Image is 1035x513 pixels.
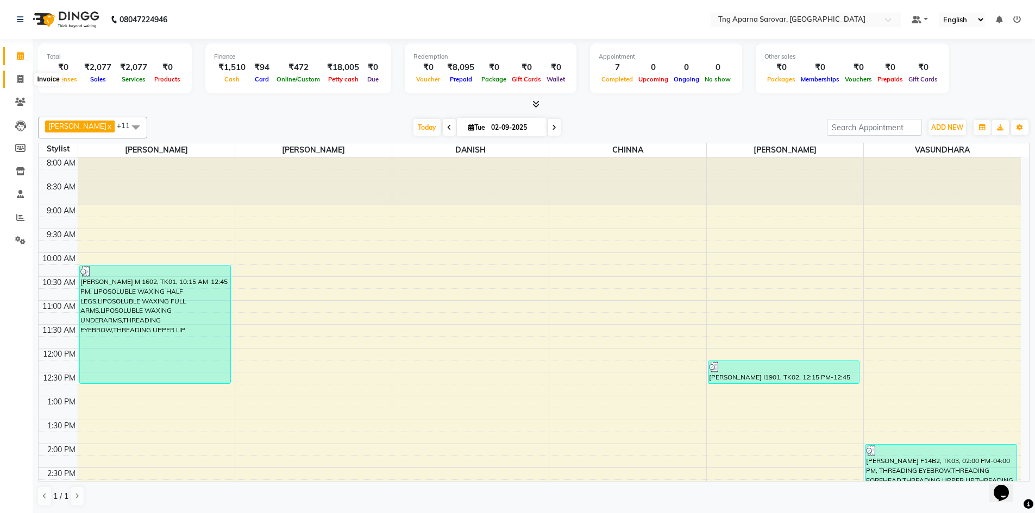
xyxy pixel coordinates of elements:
div: ₹0 [47,61,80,74]
input: Search Appointment [827,119,922,136]
div: 12:00 PM [41,349,78,360]
span: VASUNDHARA [864,143,1021,157]
iframe: chat widget [989,470,1024,502]
span: Petty cash [325,75,361,83]
div: 0 [702,61,733,74]
a: x [106,122,111,130]
div: ₹0 [363,61,382,74]
div: 2:00 PM [45,444,78,455]
span: Prepaid [447,75,475,83]
div: ₹0 [764,61,798,74]
div: ₹0 [798,61,842,74]
div: Finance [214,52,382,61]
div: ₹0 [479,61,509,74]
span: DANISH [392,143,549,157]
img: logo [28,4,102,35]
div: ₹8,095 [443,61,479,74]
span: Tue [466,123,488,131]
div: [PERSON_NAME] M 1602, TK01, 10:15 AM-12:45 PM, LIPOSOLUBLE WAXING HALF LEGS,LIPOSOLUBLE WAXING FU... [80,265,230,383]
button: ADD NEW [929,120,966,135]
span: Completed [599,75,636,83]
span: Package [479,75,509,83]
span: No show [702,75,733,83]
span: [PERSON_NAME] [78,143,235,157]
div: 10:00 AM [40,253,78,264]
span: Gift Cards [906,75,940,83]
div: ₹2,077 [80,61,116,74]
div: ₹0 [152,61,183,74]
div: 0 [671,61,702,74]
div: 2:30 PM [45,468,78,479]
span: ADD NEW [931,123,963,131]
span: +11 [117,121,138,130]
div: Appointment [599,52,733,61]
span: 1 / 1 [53,491,68,502]
div: ₹0 [906,61,940,74]
div: Stylist [39,143,78,155]
div: 9:30 AM [45,229,78,240]
span: Memberships [798,75,842,83]
b: 08047224946 [120,4,167,35]
div: ₹0 [875,61,906,74]
div: ₹0 [509,61,544,74]
span: [PERSON_NAME] [48,122,106,130]
div: 8:00 AM [45,157,78,169]
div: 11:30 AM [40,325,78,336]
span: Voucher [413,75,443,83]
span: Card [252,75,272,83]
div: Total [47,52,183,61]
div: 9:00 AM [45,205,78,217]
span: Products [152,75,183,83]
span: Wallet [544,75,568,83]
div: ₹0 [413,61,443,74]
div: 11:00 AM [40,301,78,312]
span: Due [365,75,381,83]
span: Packages [764,75,798,83]
div: ₹1,510 [214,61,250,74]
div: Redemption [413,52,568,61]
div: ₹0 [544,61,568,74]
div: 8:30 AM [45,181,78,193]
div: 7 [599,61,636,74]
span: Today [413,119,441,136]
span: Gift Cards [509,75,544,83]
div: 1:30 PM [45,420,78,432]
span: [PERSON_NAME] [707,143,863,157]
div: ₹472 [274,61,323,74]
div: ₹94 [250,61,274,74]
div: Invoice [34,73,62,86]
div: ₹0 [842,61,875,74]
span: Prepaids [875,75,906,83]
div: ₹2,077 [116,61,152,74]
div: 0 [636,61,671,74]
span: Vouchers [842,75,875,83]
span: Upcoming [636,75,671,83]
span: Ongoing [671,75,702,83]
div: 1:00 PM [45,396,78,408]
input: 2025-09-02 [488,119,542,136]
div: 12:30 PM [41,372,78,384]
div: Other sales [764,52,940,61]
div: 10:30 AM [40,277,78,288]
span: Cash [222,75,242,83]
div: ₹18,005 [323,61,363,74]
span: Sales [87,75,109,83]
span: Services [119,75,148,83]
div: [PERSON_NAME] I1901, TK02, 12:15 PM-12:45 PM, HAIR CUT-REGULAR SHAVE [708,361,859,383]
span: [PERSON_NAME] [235,143,392,157]
span: Online/Custom [274,75,323,83]
span: CHINNA [549,143,706,157]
